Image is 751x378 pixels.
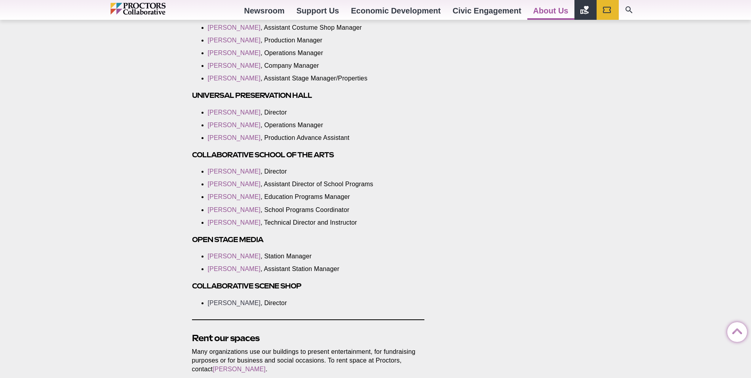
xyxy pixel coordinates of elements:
[208,61,413,70] li: , Company Manager
[208,300,261,306] a: [PERSON_NAME]
[208,193,413,201] li: , Education Programs Manager
[208,49,413,57] li: , Operations Manager
[208,167,413,176] li: , Director
[208,265,261,272] a: [PERSON_NAME]
[208,134,261,141] a: [PERSON_NAME]
[208,74,413,83] li: , Assistant Stage Manager/Properties
[208,168,261,175] a: [PERSON_NAME]
[727,323,743,338] a: Back to Top
[213,366,266,372] a: [PERSON_NAME]
[208,108,413,117] li: , Director
[208,193,261,200] a: [PERSON_NAME]
[192,150,425,159] h3: Collaborative School of the Arts
[208,206,261,213] a: [PERSON_NAME]
[208,121,413,130] li: , Operations Manager
[208,253,261,260] a: [PERSON_NAME]
[208,252,413,261] li: , Station Manager
[192,91,425,100] h3: Universal Preservation Hall
[208,218,413,227] li: , Technical Director and Instructor
[208,122,261,128] a: [PERSON_NAME]
[208,62,261,69] a: [PERSON_NAME]
[110,3,200,15] img: Proctors logo
[208,24,261,31] a: [PERSON_NAME]
[208,219,261,226] a: [PERSON_NAME]
[208,109,261,116] a: [PERSON_NAME]
[208,75,261,82] a: [PERSON_NAME]
[208,206,413,214] li: , School Programs Coordinator
[208,50,261,56] a: [PERSON_NAME]
[208,23,413,32] li: , Assistant Costume Shop Manager
[192,333,259,343] b: Rent our spaces
[192,281,425,290] h3: Collaborative Scene Shop
[208,36,413,45] li: , Production Manager
[208,134,413,142] li: , Production Advance Assistant
[208,181,261,187] a: [PERSON_NAME]
[208,37,261,44] a: [PERSON_NAME]
[192,347,425,374] p: Many organizations use our buildings to present entertainment, for fundraising purposes or for bu...
[208,265,413,273] li: , Assistant Station Manager
[208,180,413,189] li: , Assistant Director of School Programs
[208,299,413,307] li: , Director
[192,235,425,244] h3: Open Stage Media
